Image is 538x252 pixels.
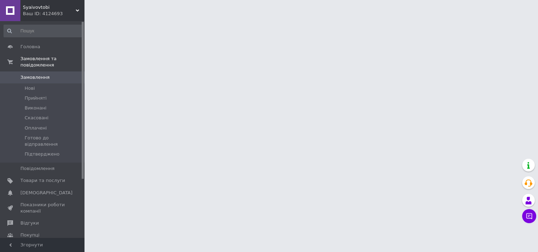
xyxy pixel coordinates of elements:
[20,232,39,238] span: Покупці
[25,135,82,147] span: Готово до відправлення
[20,44,40,50] span: Головна
[4,25,83,37] input: Пошук
[25,125,47,131] span: Оплачені
[25,151,60,157] span: Підтверджено
[25,105,46,111] span: Виконані
[20,220,39,226] span: Відгуки
[20,56,85,68] span: Замовлення та повідомлення
[20,202,65,214] span: Показники роботи компанії
[20,74,50,81] span: Замовлення
[23,11,85,17] div: Ваш ID: 4124693
[20,165,55,172] span: Повідомлення
[20,190,73,196] span: [DEMOGRAPHIC_DATA]
[23,4,76,11] span: Syaivovtobi
[25,85,35,92] span: Нові
[20,177,65,184] span: Товари та послуги
[522,209,536,223] button: Чат з покупцем
[25,115,49,121] span: Скасовані
[25,95,46,101] span: Прийняті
